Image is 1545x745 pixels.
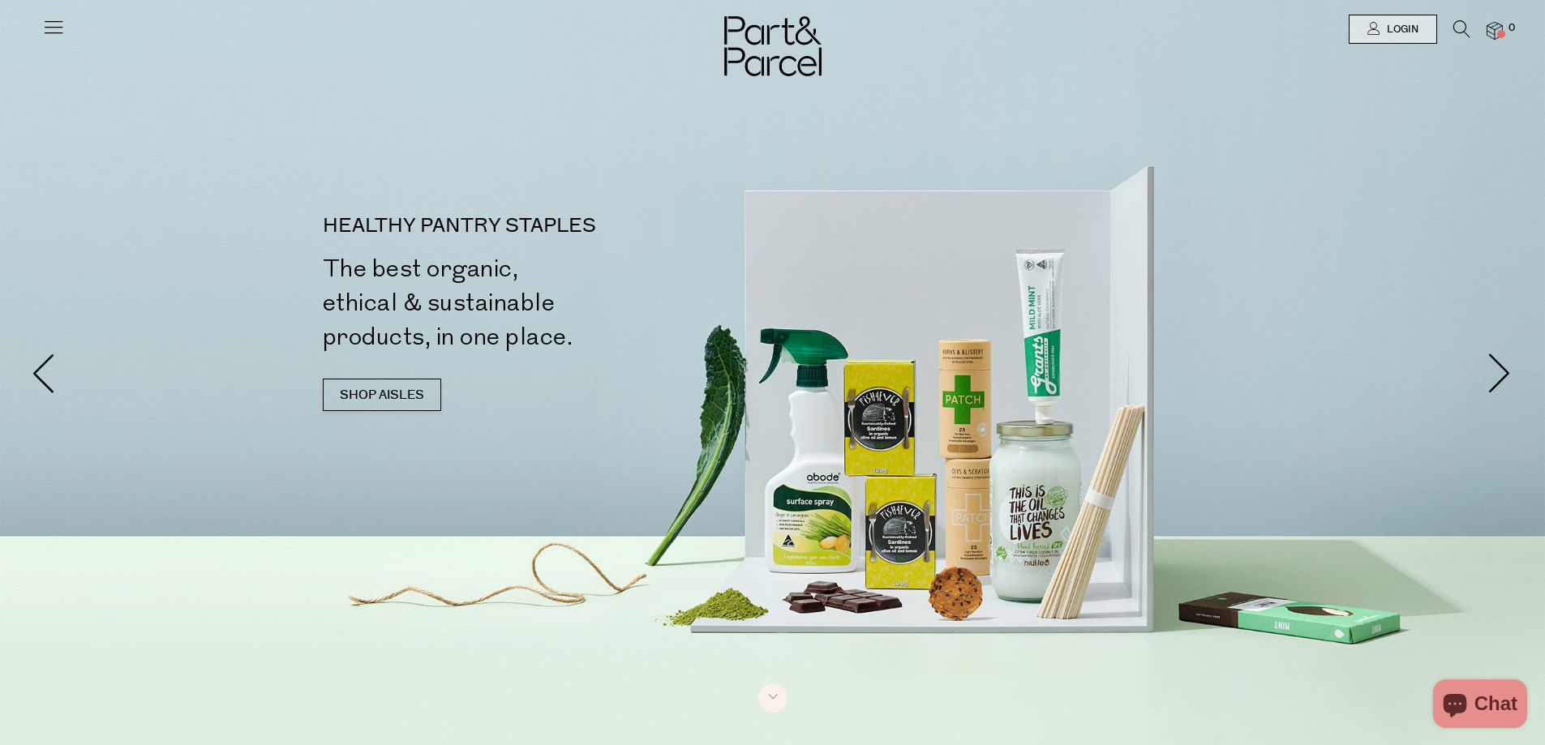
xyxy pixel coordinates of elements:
a: SHOP AISLES [323,379,441,411]
inbox-online-store-chat: Shopify online store chat [1428,679,1532,732]
span: 0 [1504,21,1519,36]
a: 0 [1487,22,1503,39]
img: Part&Parcel [724,16,822,76]
h2: The best organic, ethical & sustainable products, in one place. [323,252,779,354]
span: Login [1383,23,1418,36]
p: HEALTHY PANTRY STAPLES [323,216,779,236]
a: Login [1349,15,1437,44]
